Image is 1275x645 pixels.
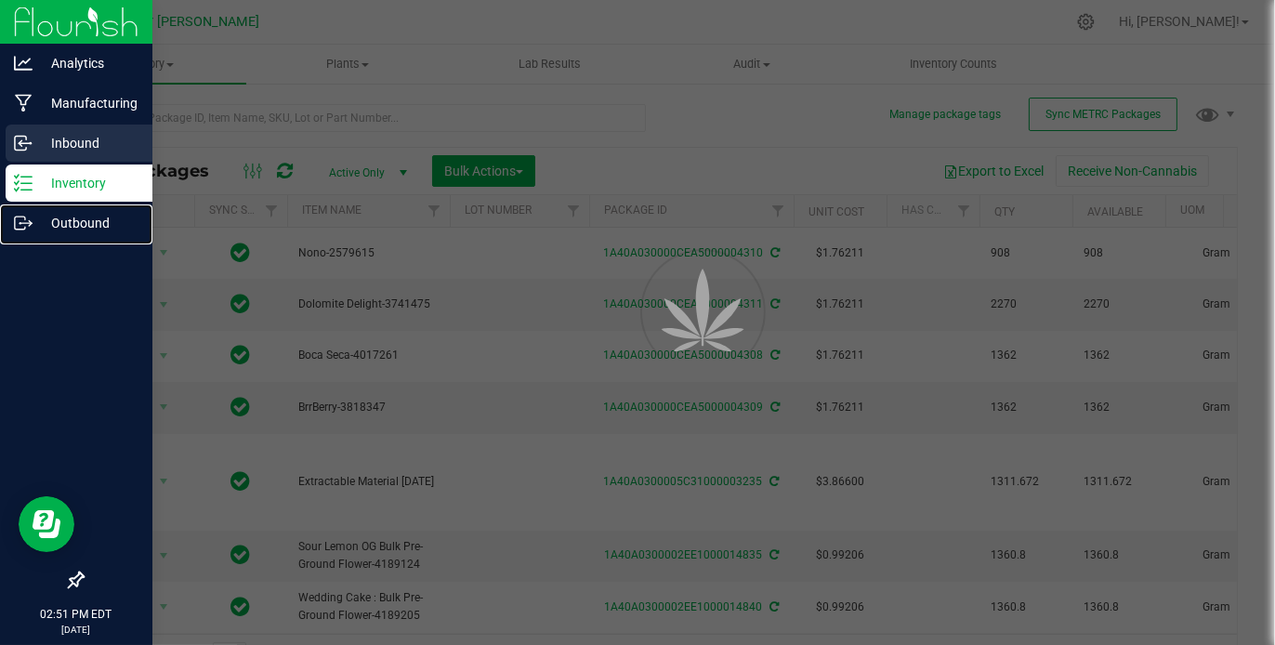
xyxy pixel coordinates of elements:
[33,52,144,74] p: Analytics
[33,172,144,194] p: Inventory
[14,174,33,192] inline-svg: Inventory
[14,54,33,72] inline-svg: Analytics
[14,94,33,112] inline-svg: Manufacturing
[8,623,144,637] p: [DATE]
[19,496,74,552] iframe: Resource center
[33,132,144,154] p: Inbound
[33,92,144,114] p: Manufacturing
[14,214,33,232] inline-svg: Outbound
[8,606,144,623] p: 02:51 PM EDT
[14,134,33,152] inline-svg: Inbound
[33,212,144,234] p: Outbound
